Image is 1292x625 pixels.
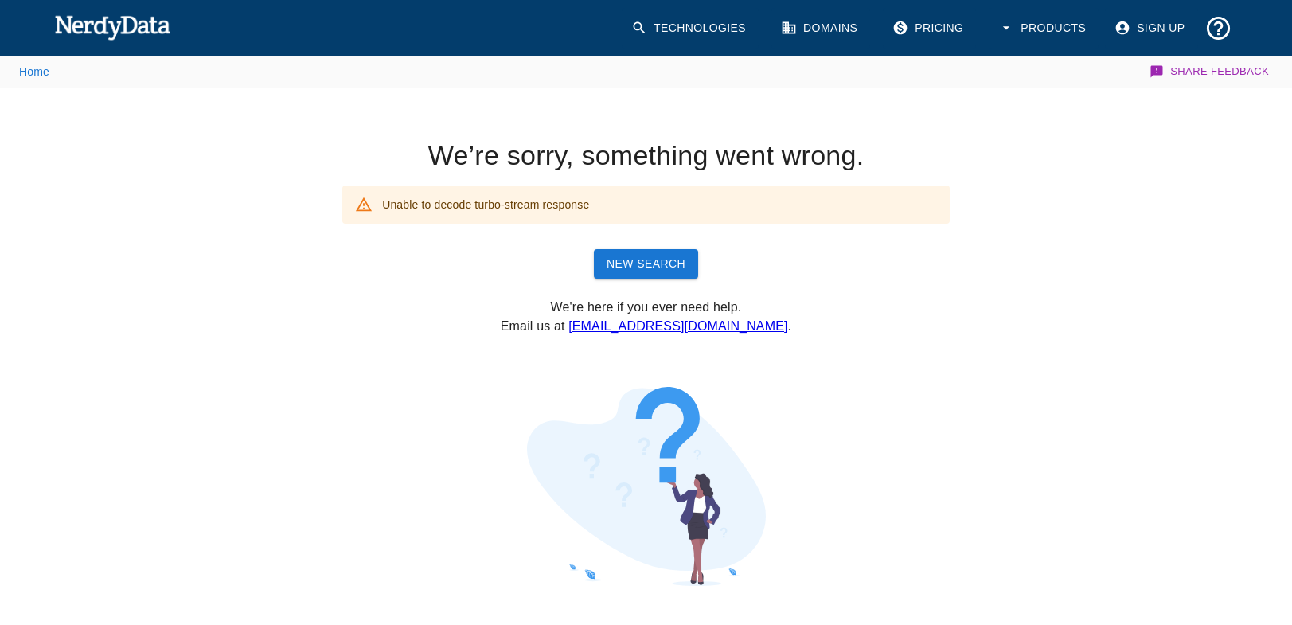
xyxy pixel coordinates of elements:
img: NerdyData.com [54,11,171,43]
button: Share Feedback [1147,56,1273,88]
a: Domains [771,8,870,49]
button: Support and Documentation [1198,8,1239,49]
p: We're here if you ever need help. Email us at . [342,298,950,336]
a: Home [19,65,49,78]
a: Sign Up [1105,8,1197,49]
a: Pricing [883,8,976,49]
div: Unable to decode turbo-stream response [382,190,589,219]
button: Products [989,8,1099,49]
nav: breadcrumb [19,56,49,88]
a: New Search [594,249,698,279]
a: Technologies [622,8,759,49]
h4: We’re sorry, something went wrong. [342,139,950,173]
a: [EMAIL_ADDRESS][DOMAIN_NAME] [568,319,787,333]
